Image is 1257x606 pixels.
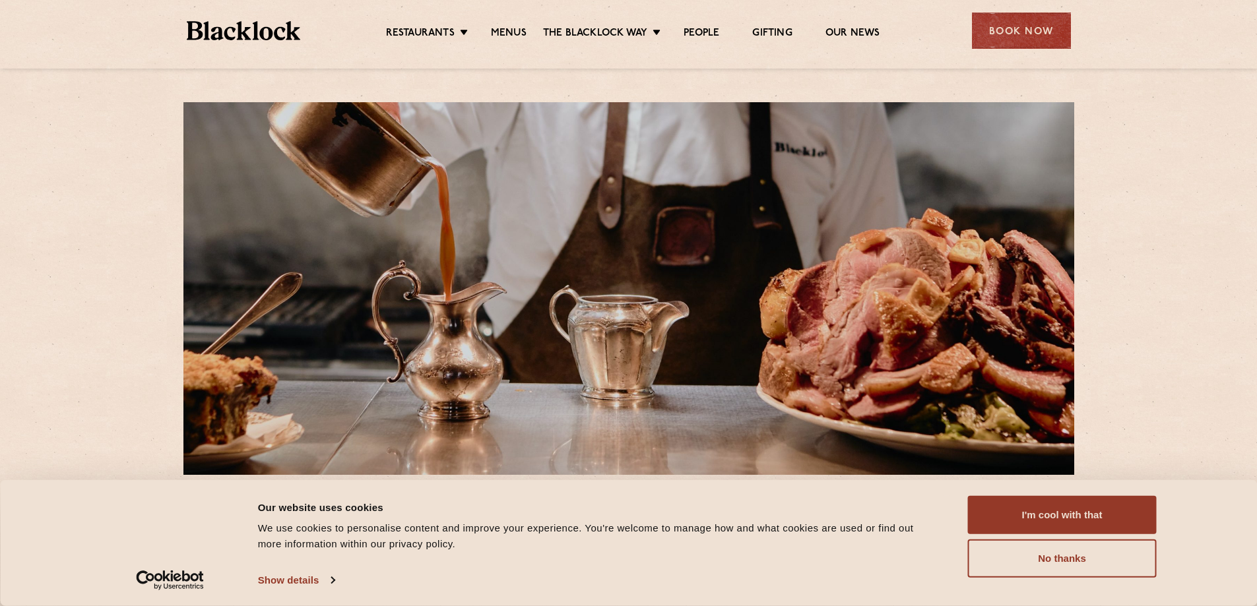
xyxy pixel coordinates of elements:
[684,27,719,42] a: People
[968,496,1157,534] button: I'm cool with that
[968,539,1157,578] button: No thanks
[258,570,335,590] a: Show details
[752,27,792,42] a: Gifting
[187,21,301,40] img: BL_Textured_Logo-footer-cropped.svg
[543,27,647,42] a: The Blacklock Way
[491,27,527,42] a: Menus
[258,520,938,552] div: We use cookies to personalise content and improve your experience. You're welcome to manage how a...
[972,13,1071,49] div: Book Now
[258,499,938,515] div: Our website uses cookies
[825,27,880,42] a: Our News
[112,570,228,590] a: Usercentrics Cookiebot - opens in a new window
[386,27,455,42] a: Restaurants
